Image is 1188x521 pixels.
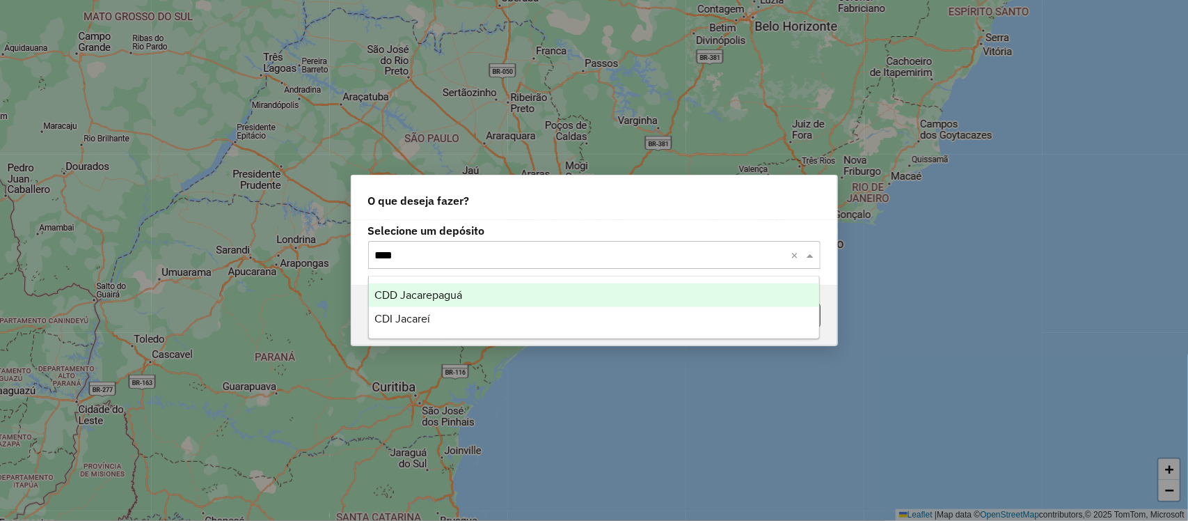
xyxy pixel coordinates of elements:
[368,192,470,209] span: O que deseja fazer?
[374,313,430,325] span: CDI Jacareí
[368,276,821,339] ng-dropdown-panel: Options list
[791,247,803,263] span: Clear all
[368,222,821,239] label: Selecione um depósito
[374,289,462,301] span: CDD Jacarepaguá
